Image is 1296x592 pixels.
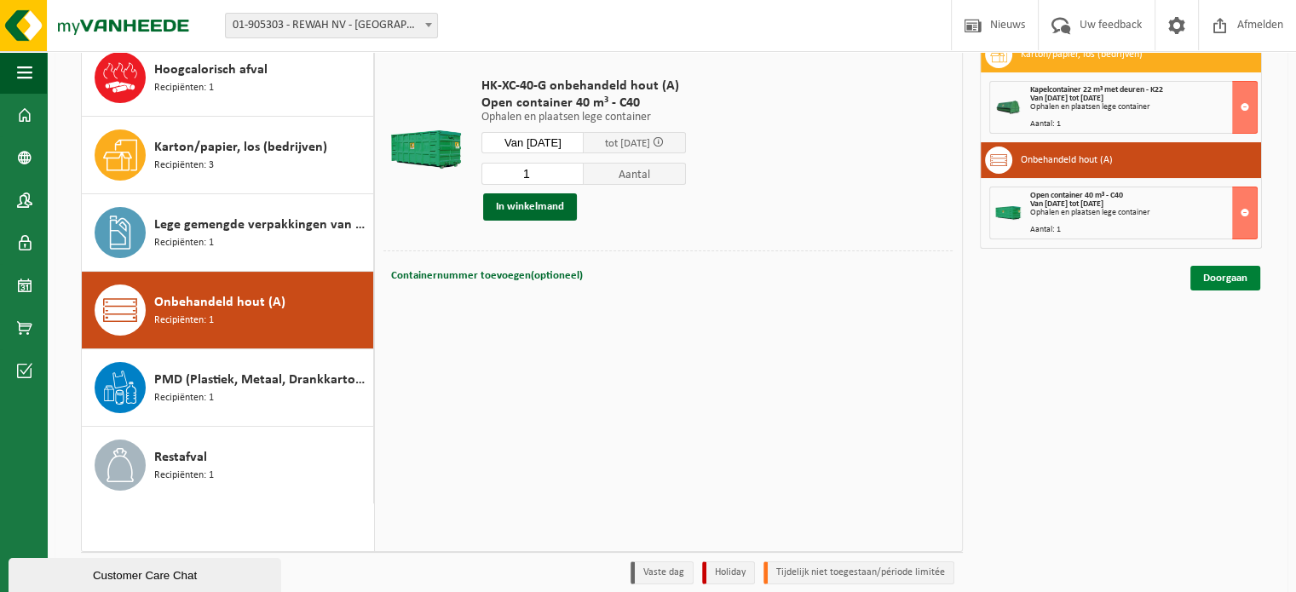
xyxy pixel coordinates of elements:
[154,235,214,251] span: Recipiënten: 1
[154,390,214,406] span: Recipiënten: 1
[481,78,686,95] span: HK-XC-40-G onbehandeld hout (A)
[154,215,369,235] span: Lege gemengde verpakkingen van gevaarlijke stoffen
[1030,120,1258,129] div: Aantal: 1
[154,468,214,484] span: Recipiënten: 1
[483,193,577,221] button: In winkelmand
[82,194,374,272] button: Lege gemengde verpakkingen van gevaarlijke stoffen Recipiënten: 1
[154,370,369,390] span: PMD (Plastiek, Metaal, Drankkartons) (bedrijven)
[1021,41,1143,68] h3: Karton/papier, los (bedrijven)
[154,137,327,158] span: Karton/papier, los (bedrijven)
[1021,147,1113,174] h3: Onbehandeld hout (A)
[389,264,585,288] button: Containernummer toevoegen(optioneel)
[1190,266,1260,290] a: Doorgaan
[82,272,374,349] button: Onbehandeld hout (A) Recipiënten: 1
[481,112,686,124] p: Ophalen en plaatsen lege container
[481,132,584,153] input: Selecteer datum
[9,555,285,592] iframe: chat widget
[1030,85,1163,95] span: Kapelcontainer 22 m³ met deuren - K22
[1030,103,1258,112] div: Ophalen en plaatsen lege container
[154,313,214,329] span: Recipiënten: 1
[226,14,437,37] span: 01-905303 - REWAH NV - ZANDHOVEN
[154,80,214,96] span: Recipiënten: 1
[1030,209,1258,217] div: Ophalen en plaatsen lege container
[225,13,438,38] span: 01-905303 - REWAH NV - ZANDHOVEN
[82,349,374,427] button: PMD (Plastiek, Metaal, Drankkartons) (bedrijven) Recipiënten: 1
[154,158,214,174] span: Recipiënten: 3
[481,95,686,112] span: Open container 40 m³ - C40
[763,561,954,584] li: Tijdelijk niet toegestaan/période limitée
[1030,226,1258,234] div: Aantal: 1
[82,39,374,117] button: Hoogcalorisch afval Recipiënten: 1
[391,270,583,281] span: Containernummer toevoegen(optioneel)
[584,163,686,185] span: Aantal
[1030,199,1103,209] strong: Van [DATE] tot [DATE]
[605,138,650,149] span: tot [DATE]
[631,561,694,584] li: Vaste dag
[702,561,755,584] li: Holiday
[154,292,285,313] span: Onbehandeld hout (A)
[1030,191,1123,200] span: Open container 40 m³ - C40
[154,60,268,80] span: Hoogcalorisch afval
[154,447,207,468] span: Restafval
[1030,94,1103,103] strong: Van [DATE] tot [DATE]
[82,117,374,194] button: Karton/papier, los (bedrijven) Recipiënten: 3
[82,427,374,503] button: Restafval Recipiënten: 1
